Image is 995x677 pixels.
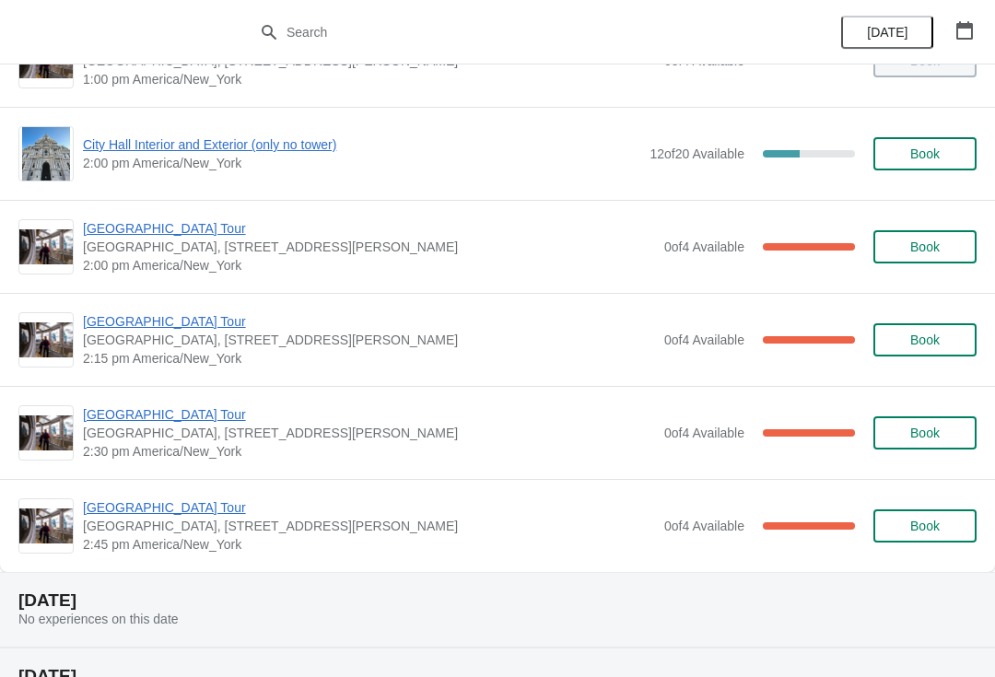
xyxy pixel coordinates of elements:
[19,322,73,358] img: City Hall Tower Tour | City Hall Visitor Center, 1400 John F Kennedy Boulevard Suite 121, Philade...
[867,25,907,40] span: [DATE]
[83,238,655,256] span: [GEOGRAPHIC_DATA], [STREET_ADDRESS][PERSON_NAME]
[22,127,71,181] img: City Hall Interior and Exterior (only no tower) | | 2:00 pm America/New_York
[664,426,744,440] span: 0 of 4 Available
[650,146,744,161] span: 12 of 20 Available
[18,591,977,610] h2: [DATE]
[83,154,640,172] span: 2:00 pm America/New_York
[873,323,977,356] button: Book
[664,519,744,533] span: 0 of 4 Available
[83,405,655,424] span: [GEOGRAPHIC_DATA] Tour
[83,331,655,349] span: [GEOGRAPHIC_DATA], [STREET_ADDRESS][PERSON_NAME]
[841,16,933,49] button: [DATE]
[286,16,746,49] input: Search
[83,442,655,461] span: 2:30 pm America/New_York
[83,219,655,238] span: [GEOGRAPHIC_DATA] Tour
[19,229,73,265] img: City Hall Tower Tour | City Hall Visitor Center, 1400 John F Kennedy Boulevard Suite 121, Philade...
[19,415,73,451] img: City Hall Tower Tour | City Hall Visitor Center, 1400 John F Kennedy Boulevard Suite 121, Philade...
[83,256,655,274] span: 2:00 pm America/New_York
[83,535,655,554] span: 2:45 pm America/New_York
[83,70,655,88] span: 1:00 pm America/New_York
[664,333,744,347] span: 0 of 4 Available
[910,239,940,254] span: Book
[910,519,940,533] span: Book
[18,612,179,626] span: No experiences on this date
[873,137,977,170] button: Book
[83,498,655,517] span: [GEOGRAPHIC_DATA] Tour
[83,312,655,331] span: [GEOGRAPHIC_DATA] Tour
[83,349,655,368] span: 2:15 pm America/New_York
[873,509,977,543] button: Book
[873,416,977,449] button: Book
[910,146,940,161] span: Book
[873,230,977,263] button: Book
[83,517,655,535] span: [GEOGRAPHIC_DATA], [STREET_ADDRESS][PERSON_NAME]
[910,426,940,440] span: Book
[910,333,940,347] span: Book
[19,508,73,544] img: City Hall Tower Tour | City Hall Visitor Center, 1400 John F Kennedy Boulevard Suite 121, Philade...
[83,424,655,442] span: [GEOGRAPHIC_DATA], [STREET_ADDRESS][PERSON_NAME]
[664,239,744,254] span: 0 of 4 Available
[83,135,640,154] span: City Hall Interior and Exterior (only no tower)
